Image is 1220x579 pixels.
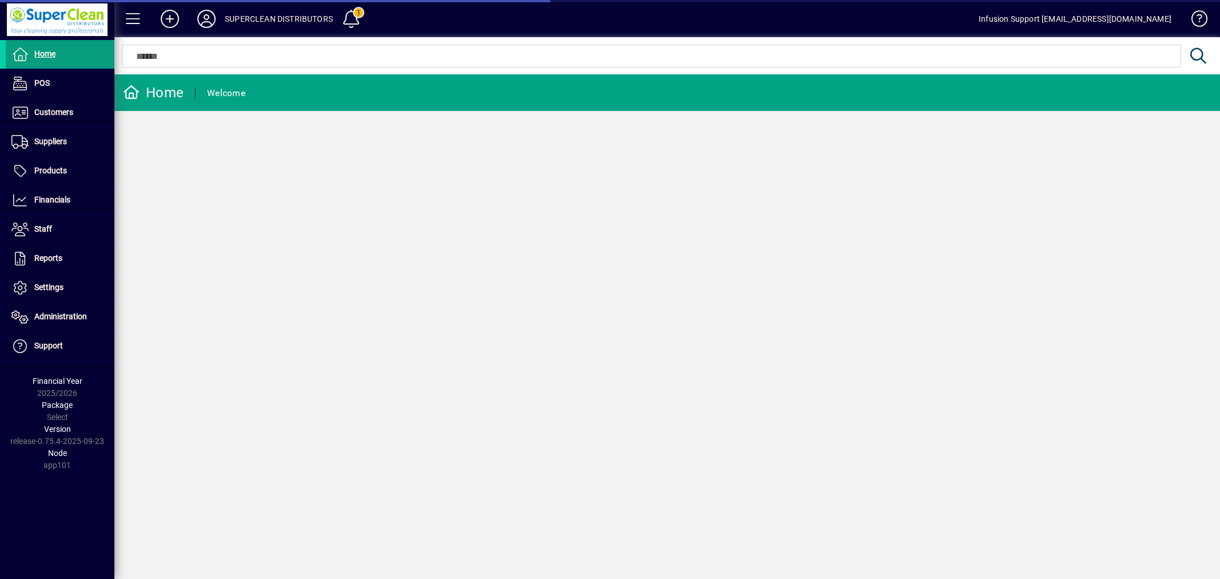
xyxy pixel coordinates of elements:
a: Products [6,157,114,185]
a: Administration [6,303,114,331]
a: Staff [6,215,114,244]
a: Customers [6,98,114,127]
button: Profile [188,9,225,29]
span: Financials [34,195,70,204]
div: Welcome [207,84,245,102]
span: POS [34,78,50,88]
a: Knowledge Base [1183,2,1206,39]
a: Financials [6,186,114,215]
div: Infusion Support [EMAIL_ADDRESS][DOMAIN_NAME] [979,10,1171,28]
span: Suppliers [34,137,67,146]
a: Reports [6,244,114,273]
span: Package [42,400,73,410]
span: Administration [34,312,87,321]
span: Products [34,166,67,175]
span: Reports [34,253,62,263]
a: Suppliers [6,128,114,156]
button: Add [152,9,188,29]
span: Financial Year [33,376,82,386]
span: Staff [34,224,52,233]
div: SUPERCLEAN DISTRIBUTORS [225,10,333,28]
a: POS [6,69,114,98]
span: Customers [34,108,73,117]
span: Support [34,341,63,350]
div: Home [123,84,184,102]
span: Home [34,49,55,58]
span: Settings [34,283,63,292]
span: Node [48,449,67,458]
a: Support [6,332,114,360]
span: Version [44,425,71,434]
a: Settings [6,273,114,302]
